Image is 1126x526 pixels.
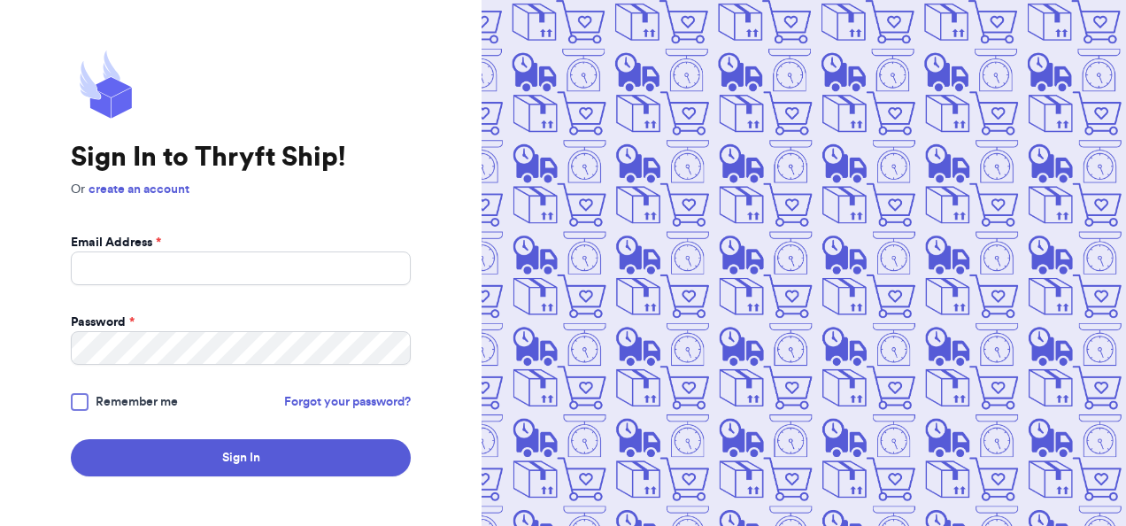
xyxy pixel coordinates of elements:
label: Email Address [71,234,161,251]
p: Or [71,181,411,198]
h1: Sign In to Thryft Ship! [71,142,411,174]
span: Remember me [96,393,178,411]
a: Forgot your password? [284,393,411,411]
label: Password [71,313,135,331]
a: create an account [89,183,189,196]
button: Sign In [71,439,411,476]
